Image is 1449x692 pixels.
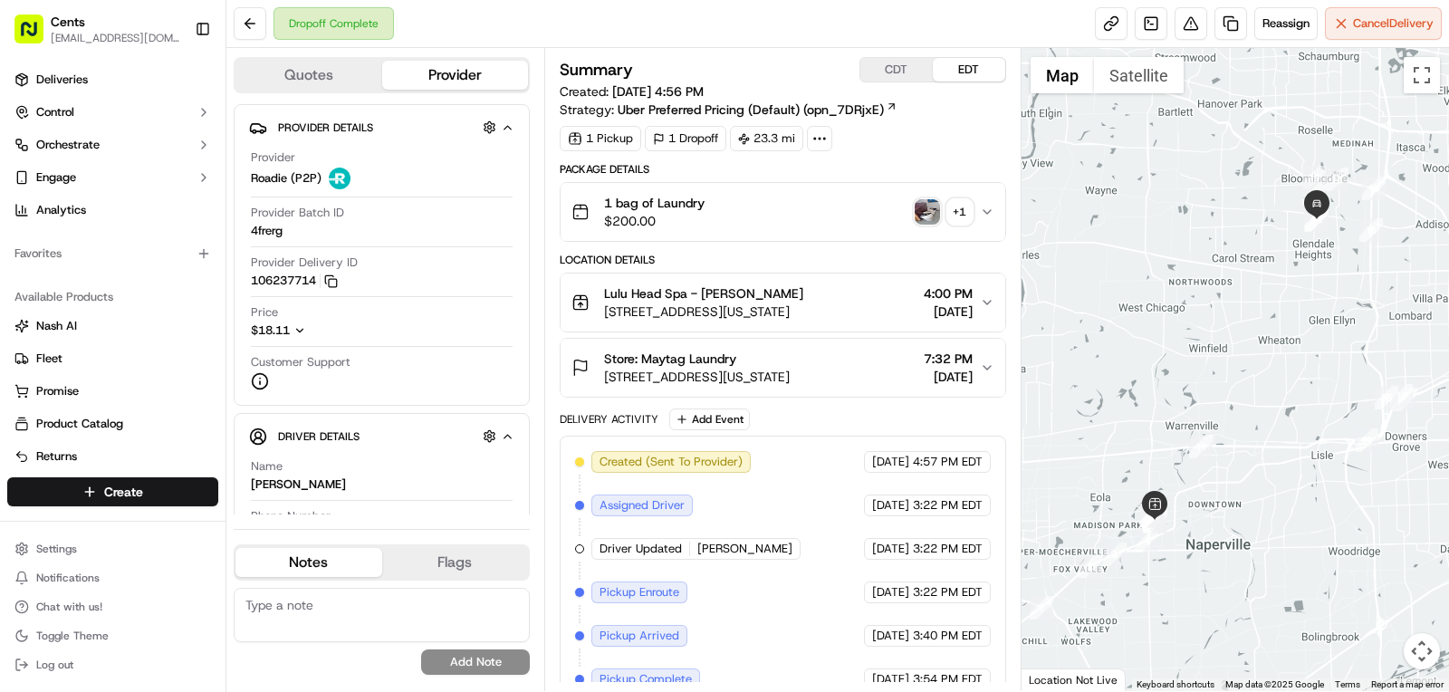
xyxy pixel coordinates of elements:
[14,448,211,465] a: Returns
[36,571,100,585] span: Notifications
[1302,166,1326,189] div: 19
[913,628,983,644] span: 3:40 PM EDT
[51,13,85,31] span: Cents
[36,600,102,614] span: Chat with us!
[7,196,218,225] a: Analytics
[604,212,705,230] span: $200.00
[308,178,330,199] button: Start new chat
[600,497,685,514] span: Assigned Driver
[1094,57,1184,93] button: Show satellite imagery
[560,162,1006,177] div: Package Details
[36,169,76,186] span: Engage
[7,377,218,406] button: Promise
[249,112,514,142] button: Provider Details
[1031,57,1094,93] button: Show street map
[104,483,143,501] span: Create
[1022,668,1126,691] div: Location Not Live
[14,318,211,334] a: Nash AI
[1135,529,1158,553] div: 4
[146,397,298,429] a: 💻API Documentation
[7,65,218,94] a: Deliveries
[160,280,197,294] span: [DATE]
[36,104,74,120] span: Control
[860,58,933,82] button: CDT
[600,541,682,557] span: Driver Updated
[1371,679,1444,689] a: Report a map error
[1304,208,1328,232] div: 21
[1262,15,1310,32] span: Reassign
[872,628,909,644] span: [DATE]
[1353,15,1434,32] span: Cancel Delivery
[560,82,704,101] span: Created:
[7,98,218,127] button: Control
[1404,633,1440,669] button: Map camera controls
[382,61,529,90] button: Provider
[7,536,218,562] button: Settings
[697,541,792,557] span: [PERSON_NAME]
[278,120,373,135] span: Provider Details
[235,61,382,90] button: Quotes
[128,447,219,462] a: Powered byPylon
[561,339,1005,397] button: Store: Maytag Laundry[STREET_ADDRESS][US_STATE]7:32 PM[DATE]
[281,231,330,253] button: See all
[872,497,909,514] span: [DATE]
[36,202,86,218] span: Analytics
[1394,388,1417,411] div: 13
[251,149,295,166] span: Provider
[249,421,514,451] button: Driver Details
[600,628,679,644] span: Pickup Arrived
[7,283,218,312] div: Available Products
[1375,386,1398,409] div: 15
[18,235,121,249] div: Past conversations
[7,312,218,341] button: Nash AI
[872,541,909,557] span: [DATE]
[18,406,33,420] div: 📗
[251,476,346,493] div: [PERSON_NAME]
[1254,7,1318,40] button: Reassign
[51,31,180,45] button: [EMAIL_ADDRESS][DOMAIN_NAME]
[560,253,1006,267] div: Location Details
[36,383,79,399] span: Promise
[1137,678,1214,691] button: Keyboard shortcuts
[913,671,983,687] span: 3:54 PM EDT
[36,404,139,422] span: Knowledge Base
[1026,668,1086,691] img: Google
[560,126,641,151] div: 1 Pickup
[7,652,218,678] button: Log out
[560,101,897,119] div: Strategy:
[604,194,705,212] span: 1 bag of Laundry
[604,368,790,386] span: [STREET_ADDRESS][US_STATE]
[1030,596,1053,620] div: 1
[7,163,218,192] button: Engage
[251,458,283,475] span: Name
[561,274,1005,332] button: Lulu Head Spa - [PERSON_NAME][STREET_ADDRESS][US_STATE]4:00 PM[DATE]
[7,239,218,268] div: Favorites
[150,329,157,343] span: •
[1404,57,1440,93] button: Toggle fullscreen view
[82,172,297,190] div: Start new chat
[1079,554,1102,578] div: 2
[36,658,73,672] span: Log out
[36,629,109,643] span: Toggle Theme
[7,623,218,649] button: Toggle Theme
[7,344,218,373] button: Fleet
[924,350,973,368] span: 7:32 PM
[645,126,726,151] div: 1 Dropoff
[251,304,278,321] span: Price
[82,190,249,205] div: We're available if you need us!
[1026,668,1086,691] a: Open this area in Google Maps (opens a new window)
[7,7,187,51] button: Cents[EMAIL_ADDRESS][DOMAIN_NAME]
[872,671,909,687] span: [DATE]
[14,351,211,367] a: Fleet
[18,17,54,53] img: Nash
[251,205,344,221] span: Provider Batch ID
[11,397,146,429] a: 📗Knowledge Base
[604,284,803,303] span: Lulu Head Spa - [PERSON_NAME]
[618,101,884,119] span: Uber Preferred Pricing (Default) (opn_7DRjxE)
[38,172,71,205] img: 8571987876998_91fb9ceb93ad5c398215_72.jpg
[1355,428,1378,452] div: 12
[730,126,803,151] div: 23.3 mi
[251,273,338,289] button: 106237714
[561,183,1005,241] button: 1 bag of Laundry$200.00photo_proof_of_delivery image+1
